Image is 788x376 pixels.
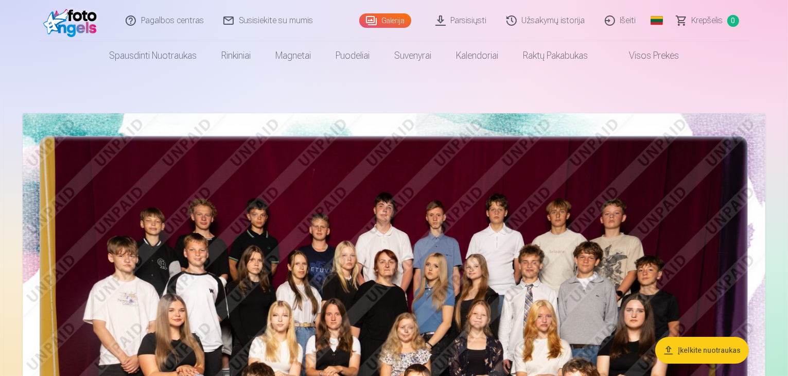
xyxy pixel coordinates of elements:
a: Suvenyrai [382,41,444,70]
a: Spausdinti nuotraukas [97,41,209,70]
span: 0 [727,15,739,27]
a: Galerija [359,13,411,28]
a: Raktų pakabukas [511,41,600,70]
a: Magnetai [263,41,323,70]
button: Įkelkite nuotraukas [655,337,749,364]
span: Krepšelis [692,14,723,27]
a: Rinkiniai [209,41,263,70]
a: Visos prekės [600,41,691,70]
a: Kalendoriai [444,41,511,70]
a: Puodeliai [323,41,382,70]
img: /fa2 [43,4,102,37]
